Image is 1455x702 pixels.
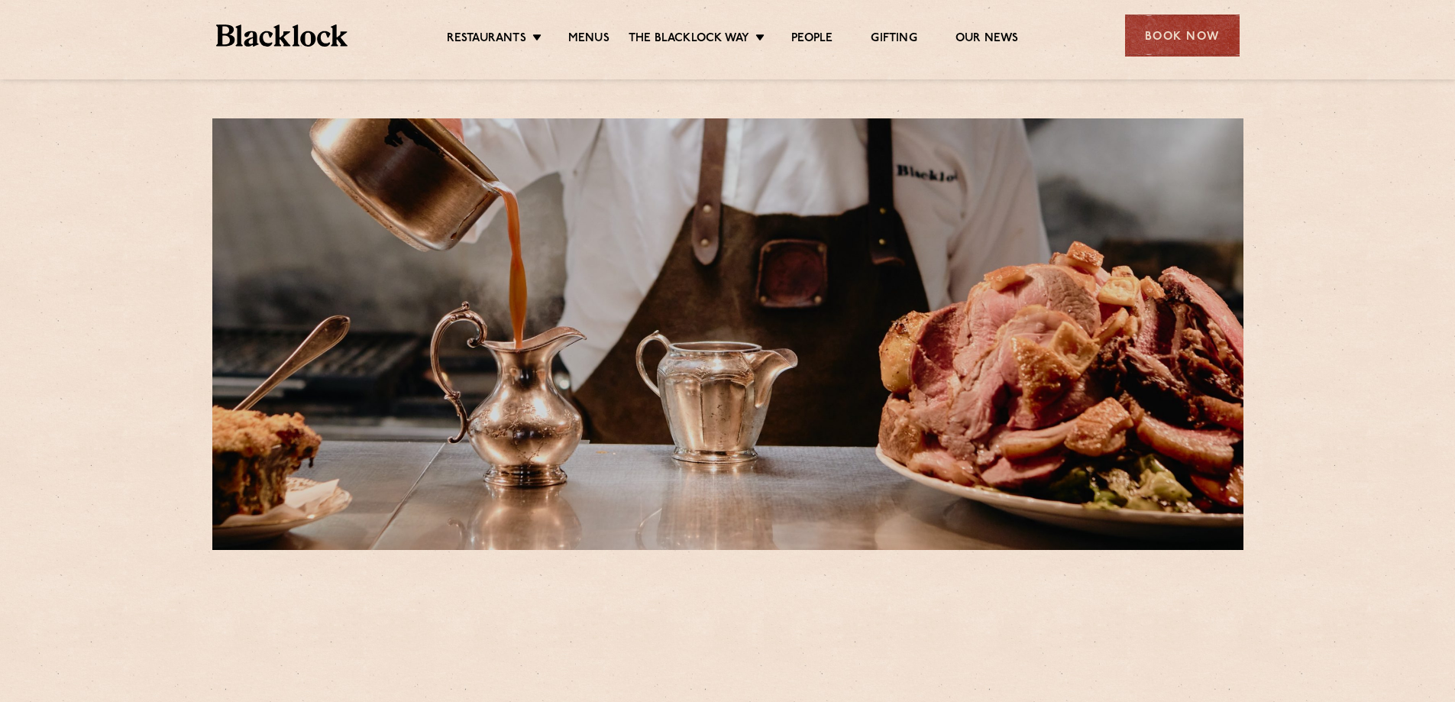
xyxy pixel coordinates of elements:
a: Menus [568,31,609,48]
a: The Blacklock Way [629,31,749,48]
div: Book Now [1125,15,1240,57]
a: People [791,31,833,48]
img: BL_Textured_Logo-footer-cropped.svg [216,24,348,47]
a: Restaurants [447,31,526,48]
a: Our News [955,31,1019,48]
a: Gifting [871,31,917,48]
